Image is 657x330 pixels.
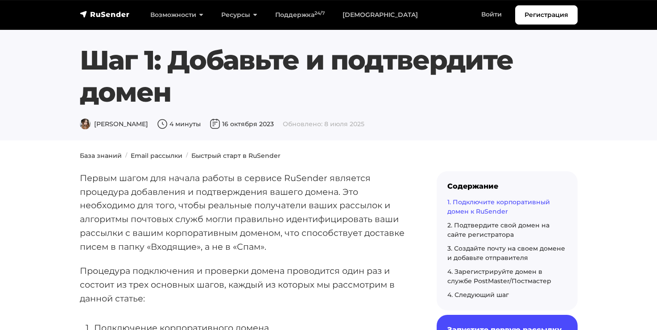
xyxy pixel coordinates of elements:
[131,152,182,160] a: Email рассылки
[80,120,148,128] span: [PERSON_NAME]
[157,119,168,129] img: Время чтения
[210,120,274,128] span: 16 октября 2023
[334,6,427,24] a: [DEMOGRAPHIC_DATA]
[74,151,583,161] nav: breadcrumb
[80,152,122,160] a: База знаний
[472,5,511,24] a: Войти
[191,152,281,160] a: Быстрый старт в RuSender
[447,268,551,285] a: 4. Зарегистрируйте домен в службе PostMaster/Постмастер
[314,10,325,16] sup: 24/7
[283,120,364,128] span: Обновлено: 8 июля 2025
[210,119,220,129] img: Дата публикации
[212,6,266,24] a: Ресурсы
[80,171,408,253] p: Первым шагом для начала работы в сервисе RuSender является процедура добавления и подтверждения в...
[447,291,509,299] a: 4. Следующий шаг
[447,198,550,215] a: 1. Подключите корпоративный домен к RuSender
[447,244,565,262] a: 3. Создайте почту на своем домене и добавьте отправителя
[80,44,578,108] h1: Шаг 1: Добавьте и подтвердите домен
[266,6,334,24] a: Поддержка24/7
[80,10,130,19] img: RuSender
[141,6,212,24] a: Возможности
[80,264,408,305] p: Процедура подключения и проверки домена проводится один раз и состоит из трех основных шагов, каж...
[447,182,567,190] div: Содержание
[447,221,550,239] a: 2. Подтвердите свой домен на сайте регистратора
[157,120,201,128] span: 4 минуты
[515,5,578,25] a: Регистрация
